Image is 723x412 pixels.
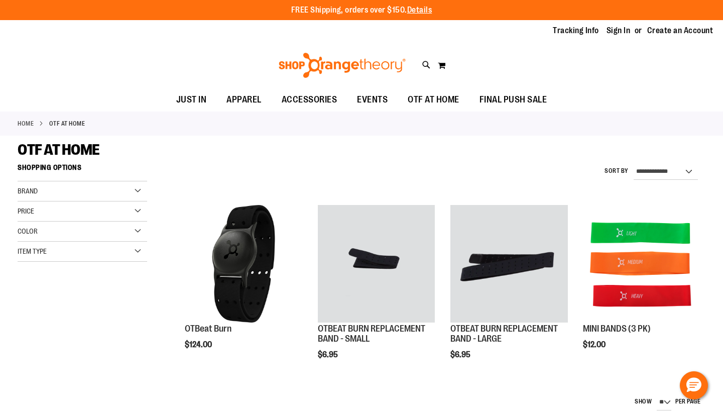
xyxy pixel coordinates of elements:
[282,88,337,111] span: ACCESSORIES
[18,207,34,215] span: Price
[185,205,302,324] a: Main view of OTBeat Burn 6.0-C
[318,324,425,344] a: OTBEAT BURN REPLACEMENT BAND - SMALL
[18,119,34,128] a: Home
[583,340,607,349] span: $12.00
[18,247,47,255] span: Item Type
[18,159,147,181] strong: Shopping Options
[583,324,651,334] a: MINI BANDS (3 PK)
[647,25,713,36] a: Create an Account
[450,205,568,324] a: OTBEAT BURN REPLACEMENT BAND - LARGE
[277,53,407,78] img: Shop Orangetheory
[313,200,440,384] div: product
[226,88,262,111] span: APPAREL
[176,88,207,111] span: JUST IN
[18,141,100,158] span: OTF AT HOME
[291,5,432,16] p: FREE Shipping, orders over $150.
[469,88,557,112] a: FINAL PUSH SALE
[657,394,671,410] select: Show per page
[605,167,629,175] label: Sort By
[185,324,231,334] a: OTBeat Burn
[180,200,307,375] div: product
[408,88,459,111] span: OTF AT HOME
[18,227,38,235] span: Color
[347,88,398,112] a: EVENTS
[49,119,85,128] strong: OTF AT HOME
[185,205,302,323] img: Main view of OTBeat Burn 6.0-C
[318,350,339,359] span: $6.95
[607,25,631,36] a: Sign In
[216,88,272,112] a: APPAREL
[450,350,472,359] span: $6.95
[166,88,217,112] a: JUST IN
[680,371,708,399] button: Hello, have a question? Let’s chat.
[398,88,469,111] a: OTF AT HOME
[578,200,705,375] div: product
[635,398,652,405] span: Show
[675,398,700,405] span: per page
[185,340,213,349] span: $124.00
[450,205,568,323] img: OTBEAT BURN REPLACEMENT BAND - LARGE
[18,187,38,195] span: Brand
[407,6,432,15] a: Details
[583,205,700,323] img: MINI BANDS (3 PK)
[450,324,558,344] a: OTBEAT BURN REPLACEMENT BAND - LARGE
[553,25,599,36] a: Tracking Info
[272,88,347,112] a: ACCESSORIES
[479,88,547,111] span: FINAL PUSH SALE
[583,205,700,324] a: MINI BANDS (3 PK)
[318,205,435,323] img: OTBEAT BURN REPLACEMENT BAND - SMALL
[318,205,435,324] a: OTBEAT BURN REPLACEMENT BAND - SMALL
[445,200,573,384] div: product
[357,88,388,111] span: EVENTS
